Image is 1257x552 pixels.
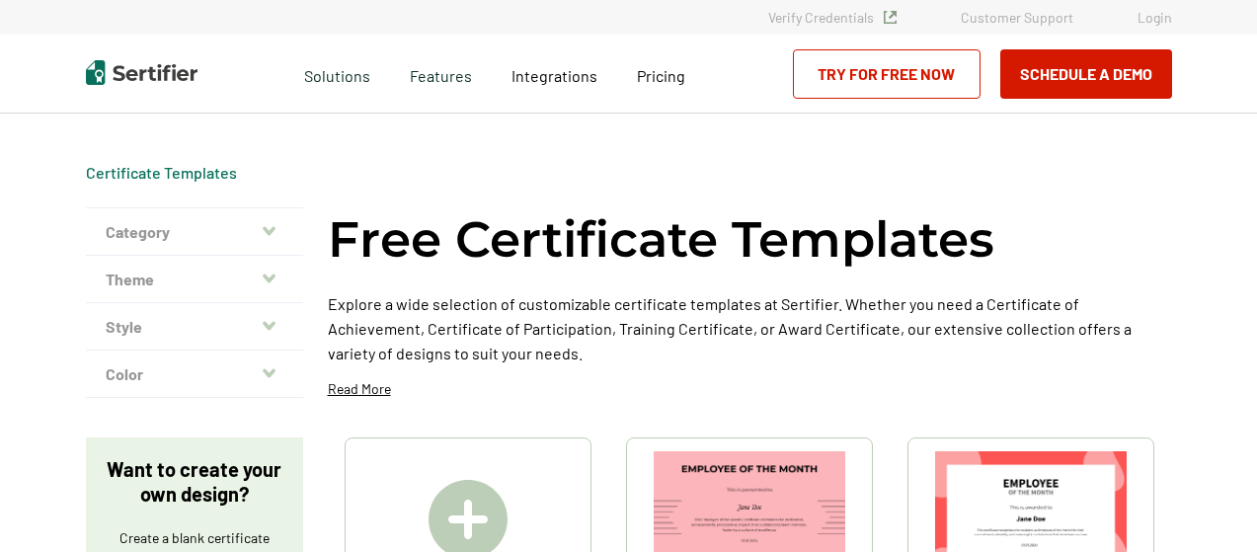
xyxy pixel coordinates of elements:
[86,303,303,351] button: Style
[328,207,994,272] h1: Free Certificate Templates
[304,61,370,86] span: Solutions
[511,61,597,86] a: Integrations
[86,163,237,182] a: Certificate Templates
[884,11,897,24] img: Verified
[637,61,685,86] a: Pricing
[961,9,1073,26] a: Customer Support
[1138,9,1172,26] a: Login
[793,49,981,99] a: Try for Free Now
[86,60,197,85] img: Sertifier | Digital Credentialing Platform
[768,9,897,26] a: Verify Credentials
[511,66,597,85] span: Integrations
[86,163,237,183] div: Breadcrumb
[410,61,472,86] span: Features
[328,291,1172,365] p: Explore a wide selection of customizable certificate templates at Sertifier. Whether you need a C...
[86,351,303,398] button: Color
[86,256,303,303] button: Theme
[637,66,685,85] span: Pricing
[86,208,303,256] button: Category
[86,163,237,183] span: Certificate Templates
[328,379,391,399] p: Read More
[106,457,283,507] p: Want to create your own design?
